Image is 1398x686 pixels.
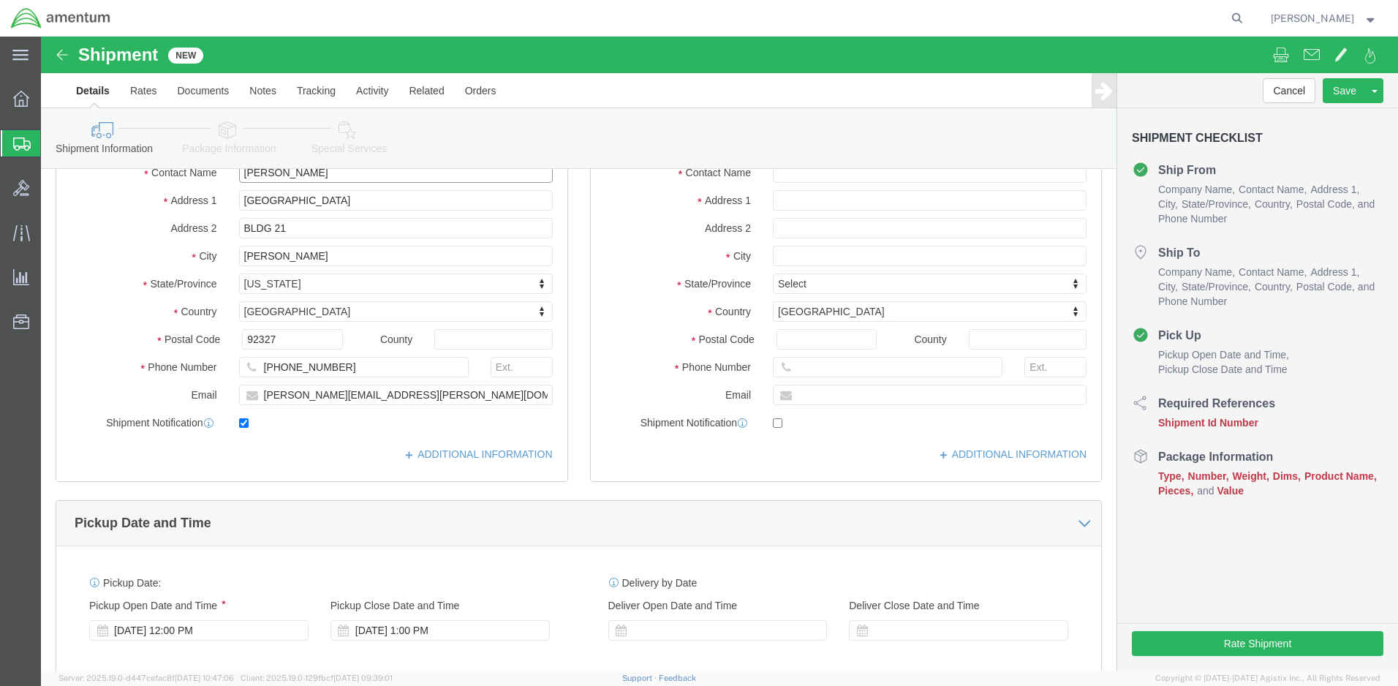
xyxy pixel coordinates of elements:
a: Feedback [659,674,696,682]
span: Kurt Archuleta [1271,10,1354,26]
button: [PERSON_NAME] [1270,10,1378,27]
span: [DATE] 09:39:01 [333,674,393,682]
span: Server: 2025.19.0-d447cefac8f [58,674,234,682]
span: Client: 2025.19.0-129fbcf [241,674,393,682]
img: logo [10,7,111,29]
span: [DATE] 10:47:06 [175,674,234,682]
span: Copyright © [DATE]-[DATE] Agistix Inc., All Rights Reserved [1155,672,1380,685]
iframe: FS Legacy Container [41,37,1398,671]
a: Support [622,674,659,682]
